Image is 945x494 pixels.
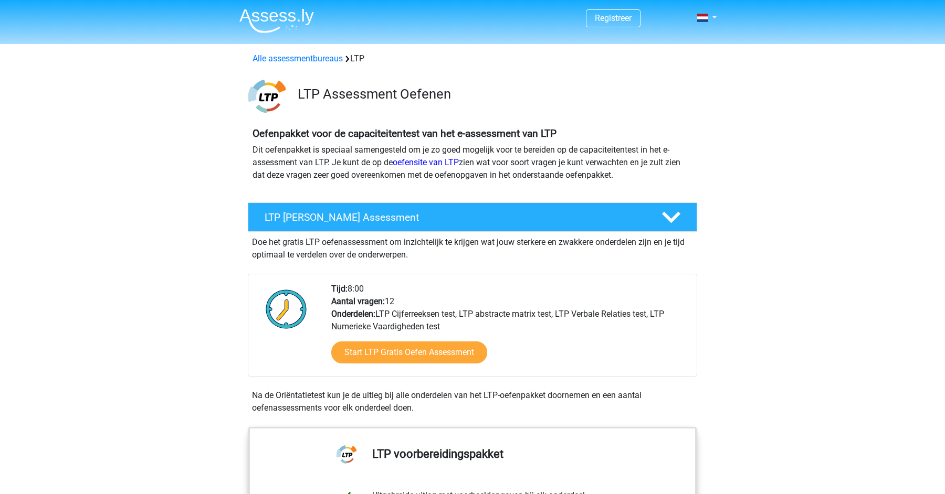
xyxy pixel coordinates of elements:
[331,341,487,363] a: Start LTP Gratis Oefen Assessment
[253,144,692,181] p: Dit oefenpakket is speciaal samengesteld om je zo goed mogelijk voor te bereiden op de capaciteit...
[239,8,314,33] img: Assessly
[393,157,459,167] a: oefensite van LTP
[331,296,385,306] b: Aantal vragen:
[298,86,689,102] h3: LTP Assessment Oefenen
[323,283,696,376] div: 8:00 12 LTP Cijferreeksen test, LTP abstracte matrix test, LTP Verbale Relaties test, LTP Numerie...
[265,211,645,223] h4: LTP [PERSON_NAME] Assessment
[244,202,701,232] a: LTP [PERSON_NAME] Assessment
[248,52,697,65] div: LTP
[248,78,286,115] img: ltp.png
[331,284,348,294] b: Tijd:
[595,13,632,23] a: Registreer
[260,283,313,335] img: Klok
[331,309,375,319] b: Onderdelen:
[253,127,556,139] b: Oefenpakket voor de capaciteitentest van het e-assessment van LTP
[253,53,343,63] a: Alle assessmentbureaus
[248,232,697,261] div: Doe het gratis LTP oefenassessment om inzichtelijk te krijgen wat jouw sterkere en zwakkere onder...
[248,389,697,414] div: Na de Oriëntatietest kun je de uitleg bij alle onderdelen van het LTP-oefenpakket doornemen en ee...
